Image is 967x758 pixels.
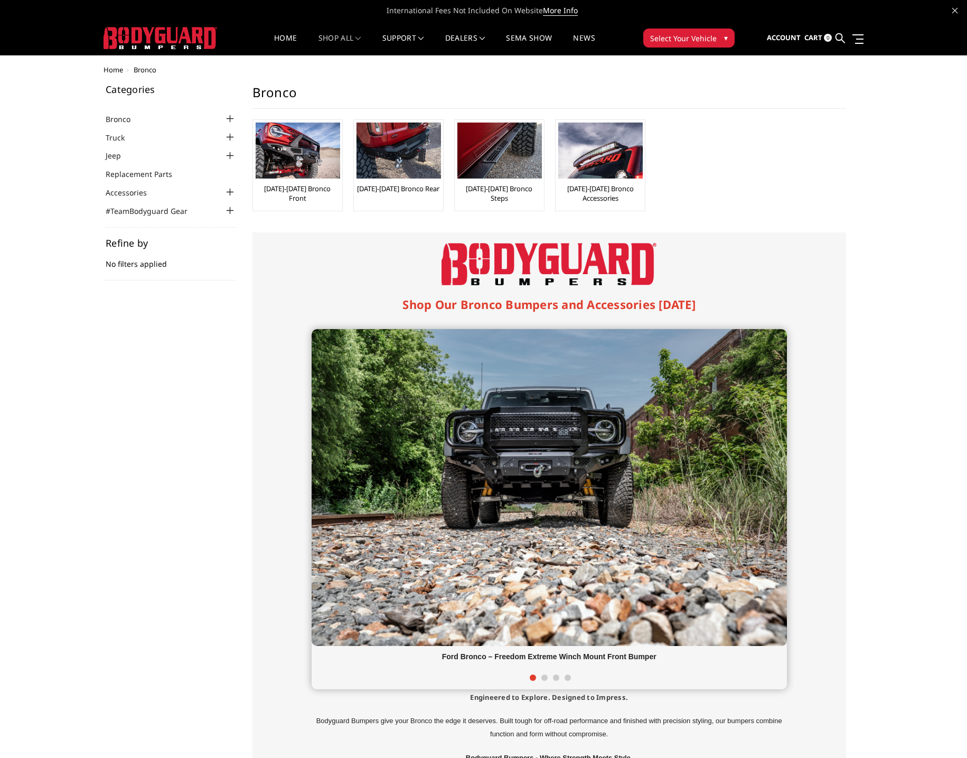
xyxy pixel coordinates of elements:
[312,646,787,668] div: Ford Bronco – Freedom Extreme Winch Mount Front Bumper
[106,169,185,180] a: Replacement Parts
[442,243,656,285] img: Bodyguard Bumpers Logo
[134,65,156,74] span: Bronco
[767,33,801,42] span: Account
[357,184,439,193] a: [DATE]-[DATE] Bronco Rear
[106,114,144,125] a: Bronco
[106,205,201,217] a: #TeamBodyguard Gear
[106,150,134,161] a: Jeep
[106,132,138,143] a: Truck
[252,85,846,109] h1: Bronco
[316,717,782,738] span: Bodyguard Bumpers give your Bronco the edge it deserves. Built tough for off-road performance and...
[256,184,340,203] a: [DATE]-[DATE] Bronco Front
[106,238,237,248] h5: Refine by
[104,65,123,74] a: Home
[106,187,160,198] a: Accessories
[543,5,578,16] a: More Info
[824,34,832,42] span: 0
[804,33,822,42] span: Cart
[573,34,595,55] a: News
[104,27,217,49] img: BODYGUARD BUMPERS
[506,34,552,55] a: SEMA Show
[312,296,787,313] h1: Shop Our Bronco Bumpers and Accessories [DATE]
[382,34,424,55] a: Support
[457,184,541,203] a: [DATE]-[DATE] Bronco Steps
[106,85,237,94] h5: Categories
[558,184,642,203] a: [DATE]-[DATE] Bronco Accessories
[318,34,361,55] a: shop all
[650,33,717,44] span: Select Your Vehicle
[804,24,832,52] a: Cart 0
[470,693,628,702] span: Engineered to Explore. Designed to Impress.
[312,329,787,646] img: Bronco Slide 1
[274,34,297,55] a: Home
[724,32,728,43] span: ▾
[106,238,237,280] div: No filters applied
[445,34,485,55] a: Dealers
[643,29,735,48] button: Select Your Vehicle
[767,24,801,52] a: Account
